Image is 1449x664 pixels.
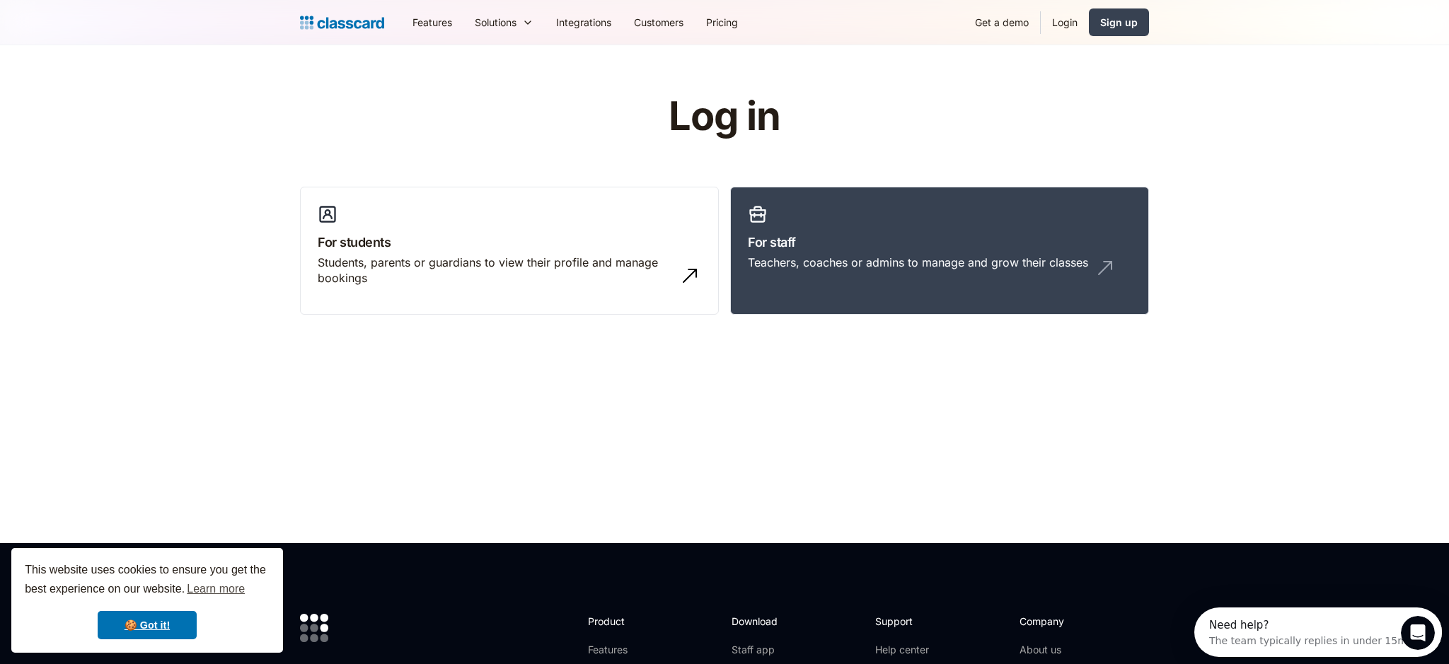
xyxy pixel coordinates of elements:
[875,614,933,629] h2: Support
[1401,616,1435,650] iframe: Intercom live chat
[318,233,701,252] h3: For students
[318,255,673,286] div: Students, parents or guardians to view their profile and manage bookings
[300,187,719,315] a: For studentsStudents, parents or guardians to view their profile and manage bookings
[1020,643,1114,657] a: About us
[15,12,213,23] div: Need help?
[463,6,545,38] div: Solutions
[964,6,1040,38] a: Get a demo
[25,561,270,600] span: This website uses cookies to ensure you get the best experience on our website.
[730,187,1149,315] a: For staffTeachers, coaches or admins to manage and grow their classes
[300,13,384,33] a: home
[11,548,283,653] div: cookieconsent
[15,23,213,38] div: The team typically replies in under 15m
[748,233,1131,252] h3: For staff
[588,643,664,657] a: Features
[732,643,790,657] a: Staff app
[475,15,516,30] div: Solutions
[1089,8,1149,36] a: Sign up
[1041,6,1089,38] a: Login
[500,95,949,139] h1: Log in
[6,6,255,45] div: Open Intercom Messenger
[1020,614,1114,629] h2: Company
[748,255,1088,270] div: Teachers, coaches or admins to manage and grow their classes
[545,6,623,38] a: Integrations
[623,6,695,38] a: Customers
[185,578,247,600] a: learn more about cookies
[732,614,790,629] h2: Download
[1100,15,1138,30] div: Sign up
[588,614,664,629] h2: Product
[695,6,749,38] a: Pricing
[98,611,197,639] a: dismiss cookie message
[875,643,933,657] a: Help center
[1194,607,1442,657] iframe: Intercom live chat discovery launcher
[401,6,463,38] a: Features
